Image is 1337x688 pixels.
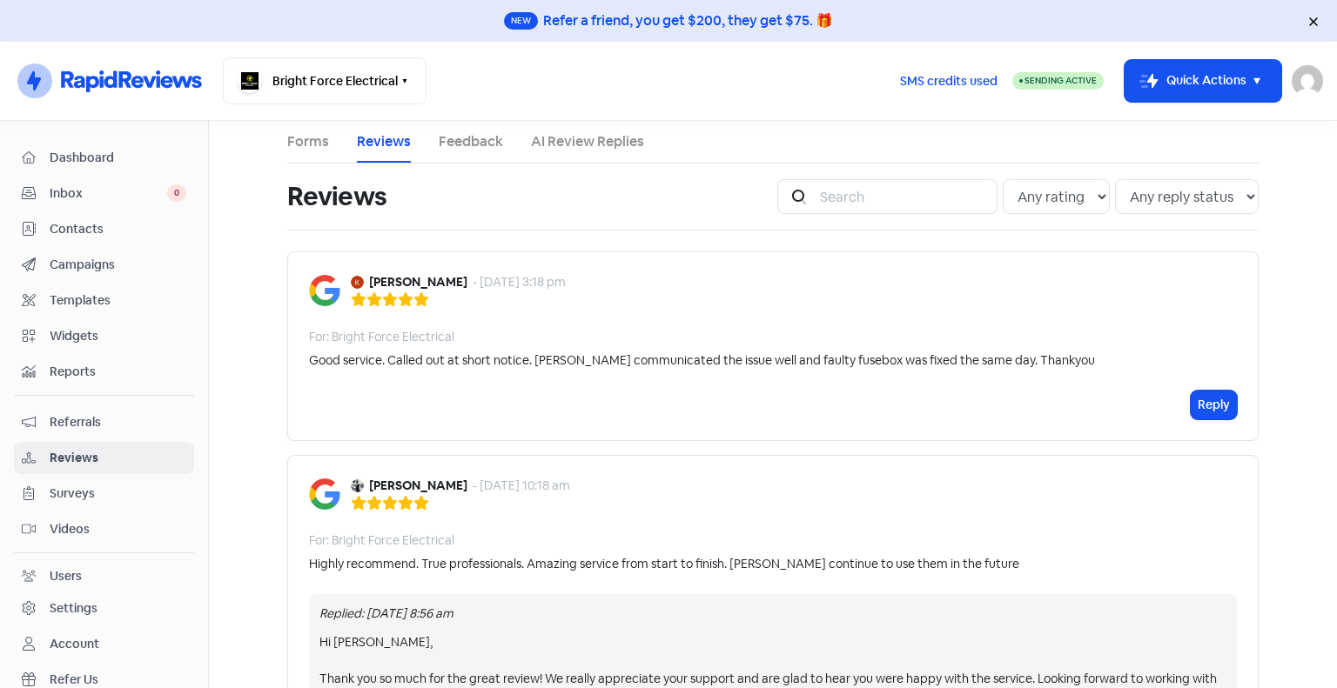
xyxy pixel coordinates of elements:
img: Avatar [351,479,364,492]
b: [PERSON_NAME] [369,273,467,291]
button: Quick Actions [1125,60,1281,102]
a: Feedback [439,131,503,152]
div: Highly recommend. True professionals. Amazing service from start to finish. [PERSON_NAME] continu... [309,555,1019,573]
button: Reply [1191,391,1237,419]
span: Sending Active [1025,75,1097,86]
span: 0 [167,184,186,202]
span: Reports [50,363,186,381]
a: Templates [14,284,194,317]
a: Forms [287,131,329,152]
div: Good service. Called out at short notice. [PERSON_NAME] communicated the issue well and faulty fu... [309,351,1095,370]
a: Videos [14,513,194,545]
a: Dashboard [14,142,194,174]
span: Inbox [50,184,167,203]
div: Account [50,635,99,653]
a: Widgets [14,320,194,352]
a: Users [14,560,194,592]
a: Reviews [14,442,194,474]
div: - [DATE] 3:18 pm [473,273,566,291]
a: Contacts [14,213,194,245]
a: Surveys [14,478,194,510]
span: Reviews [50,449,186,467]
a: Campaigns [14,249,194,281]
div: - [DATE] 10:18 am [473,477,570,495]
a: Inbox 0 [14,177,194,210]
div: Refer a friend, you get $200, they get $75. 🎁 [543,10,833,31]
span: Surveys [50,484,186,503]
span: New [504,12,538,30]
span: SMS credits used [900,72,998,90]
input: Search [810,179,998,214]
a: Settings [14,592,194,625]
a: Referrals [14,406,194,438]
b: [PERSON_NAME] [369,477,467,495]
a: Reports [14,356,194,388]
a: Account [14,628,194,660]
div: Users [50,567,82,585]
span: Referrals [50,413,186,431]
h1: Reviews [287,169,386,224]
div: For: Bright Force Electrical [309,531,454,550]
div: For: Bright Force Electrical [309,328,454,346]
span: Templates [50,291,186,310]
img: Image [309,275,340,306]
a: AI Review Replies [531,131,644,152]
img: Image [309,478,340,510]
span: Dashboard [50,149,186,167]
img: User [1292,65,1323,97]
span: Widgets [50,327,186,345]
span: Contacts [50,220,186,238]
i: Replied: [DATE] 8:56 am [319,605,454,621]
div: Settings [50,599,97,618]
button: Bright Force Electrical [223,57,427,104]
a: SMS credits used [885,70,1012,89]
img: Avatar [351,276,364,289]
a: Sending Active [1012,70,1104,91]
a: Reviews [357,131,411,152]
span: Videos [50,520,186,538]
span: Campaigns [50,256,186,274]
